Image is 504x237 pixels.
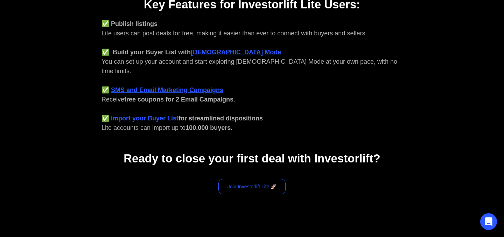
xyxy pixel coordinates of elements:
strong: 100,000 buyers [185,124,231,131]
a: SMS and Email Marketing Campaigns [111,86,223,93]
div: Lite users can post deals for free, making it easier than ever to connect with buyers and sellers... [101,19,402,133]
strong: for streamlined dispositions [178,115,263,122]
a: Import your Buyer List [111,115,178,122]
a: [DEMOGRAPHIC_DATA] Mode [191,49,281,56]
strong: Ready to close your first deal with Investorlift? [124,152,380,165]
strong: ✅ Publish listings [101,20,157,27]
strong: ✅ [101,86,109,93]
a: Join Investorlift Lite 🚀 [218,179,286,194]
strong: free coupons for 2 Email Campaigns [124,96,233,103]
strong: ✅ [101,115,109,122]
div: Open Intercom Messenger [480,213,497,230]
strong: ✅ Build your Buyer List with [101,49,191,56]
